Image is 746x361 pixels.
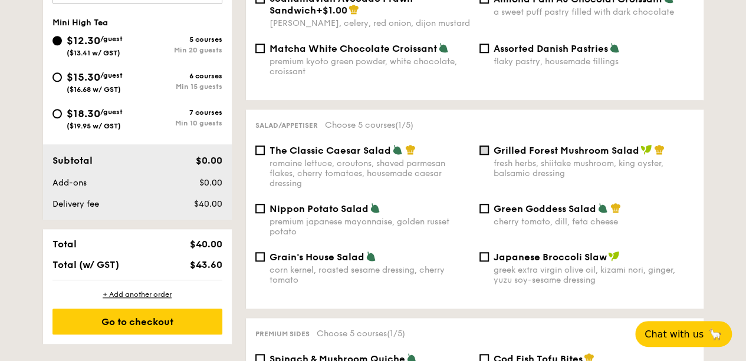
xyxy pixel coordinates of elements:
span: $43.60 [189,259,222,270]
span: Nippon Potato Salad [270,203,369,214]
input: Japanese Broccoli Slawgreek extra virgin olive oil, kizami nori, ginger, yuzu soy-sesame dressing [479,252,489,261]
span: (1/5) [387,329,405,339]
button: Chat with us🦙 [635,321,732,347]
div: + Add another order [52,290,222,299]
img: icon-vegan.f8ff3823.svg [608,251,620,261]
img: icon-vegetarian.fe4039eb.svg [609,42,620,53]
span: Subtotal [52,155,93,166]
span: 🦙 [708,327,722,341]
div: Min 10 guests [137,119,222,127]
span: Green Goddess Salad [494,203,596,214]
span: Grain's House Salad [270,251,364,263]
span: +$1.00 [316,5,347,16]
div: flaky pastry, housemade fillings [494,57,694,67]
img: icon-vegetarian.fe4039eb.svg [438,42,449,53]
span: (1/5) [395,120,413,130]
input: Nippon Potato Saladpremium japanese mayonnaise, golden russet potato [255,204,265,213]
img: icon-chef-hat.a58ddaea.svg [349,4,359,15]
img: icon-chef-hat.a58ddaea.svg [405,144,416,155]
input: Grilled Forest Mushroom Saladfresh herbs, shiitake mushroom, king oyster, balsamic dressing [479,145,489,155]
input: The Classic Caesar Saladromaine lettuce, croutons, shaved parmesan flakes, cherry tomatoes, house... [255,145,265,155]
span: Mini High Tea [52,18,108,28]
div: 7 courses [137,108,222,117]
img: icon-vegetarian.fe4039eb.svg [370,203,380,213]
span: $0.00 [199,178,222,188]
input: $12.30/guest($13.41 w/ GST)5 coursesMin 20 guests [52,36,62,45]
input: Assorted Danish Pastriesflaky pastry, housemade fillings [479,44,489,53]
div: greek extra virgin olive oil, kizami nori, ginger, yuzu soy-sesame dressing [494,265,694,285]
span: $12.30 [67,34,100,47]
span: The Classic Caesar Salad [270,145,391,156]
span: /guest [100,71,123,80]
span: Grilled Forest Mushroom Salad [494,145,639,156]
div: a sweet puff pastry filled with dark chocolate [494,7,694,17]
span: Delivery fee [52,199,99,209]
span: Salad/Appetiser [255,121,318,130]
div: 6 courses [137,72,222,80]
div: corn kernel, roasted sesame dressing, cherry tomato [270,265,470,285]
div: Min 20 guests [137,46,222,54]
img: icon-vegan.f8ff3823.svg [640,144,652,155]
span: Chat with us [645,329,704,340]
span: Choose 5 courses [317,329,405,339]
img: icon-chef-hat.a58ddaea.svg [654,144,665,155]
div: 5 courses [137,35,222,44]
input: Grain's House Saladcorn kernel, roasted sesame dressing, cherry tomato [255,252,265,261]
div: romaine lettuce, croutons, shaved parmesan flakes, cherry tomatoes, housemade caesar dressing [270,158,470,188]
span: Assorted Danish Pastries [494,43,608,54]
span: Premium sides [255,330,310,338]
div: [PERSON_NAME], celery, red onion, dijon mustard [270,18,470,28]
div: premium kyoto green powder, white chocolate, croissant [270,57,470,77]
span: $40.00 [193,199,222,209]
div: premium japanese mayonnaise, golden russet potato [270,217,470,237]
span: ($16.68 w/ GST) [67,85,121,94]
input: $15.30/guest($16.68 w/ GST)6 coursesMin 15 guests [52,72,62,82]
span: /guest [100,108,123,116]
img: icon-chef-hat.a58ddaea.svg [610,203,621,213]
div: Min 15 guests [137,82,222,91]
span: $18.30 [67,107,100,120]
img: icon-vegetarian.fe4039eb.svg [366,251,376,261]
span: ($19.95 w/ GST) [67,122,121,130]
span: $40.00 [189,239,222,250]
div: fresh herbs, shiitake mushroom, king oyster, balsamic dressing [494,158,694,178]
img: icon-vegetarian.fe4039eb.svg [392,144,403,155]
span: $15.30 [67,71,100,84]
input: Green Goddess Saladcherry tomato, dill, feta cheese [479,204,489,213]
span: Choose 5 courses [325,120,413,130]
span: Add-ons [52,178,87,188]
span: /guest [100,35,123,43]
span: ($13.41 w/ GST) [67,49,120,57]
span: Total [52,239,77,250]
input: $18.30/guest($19.95 w/ GST)7 coursesMin 10 guests [52,109,62,118]
input: Matcha White Chocolate Croissantpremium kyoto green powder, white chocolate, croissant [255,44,265,53]
span: Japanese Broccoli Slaw [494,251,607,263]
div: cherry tomato, dill, feta cheese [494,217,694,227]
span: Total (w/ GST) [52,259,119,270]
div: Go to checkout [52,309,222,334]
img: icon-vegetarian.fe4039eb.svg [597,203,608,213]
span: Matcha White Chocolate Croissant [270,43,437,54]
span: $0.00 [195,155,222,166]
